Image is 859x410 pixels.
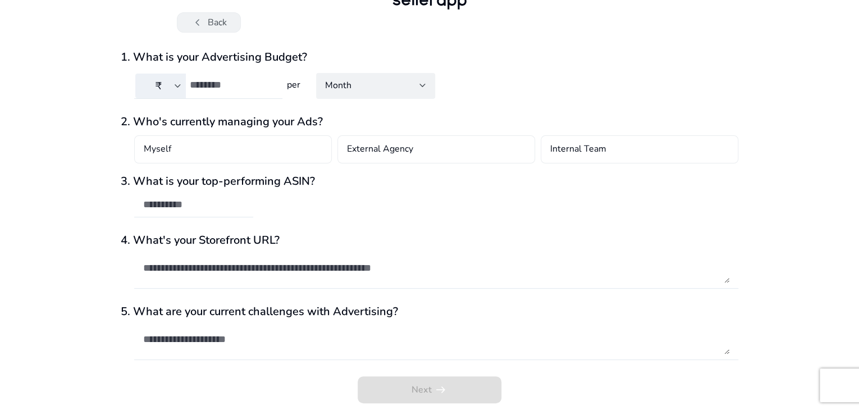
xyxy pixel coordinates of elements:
[144,143,171,156] h4: Myself
[325,79,351,92] span: Month
[156,79,162,93] span: ₹
[177,12,241,33] button: chevron_leftBack
[121,305,738,318] h3: 5. What are your current challenges with Advertising?
[550,143,606,156] h4: Internal Team
[121,115,738,129] h3: 2. Who's currently managing your Ads?
[121,51,738,64] h3: 1. What is your Advertising Budget?
[191,16,204,29] span: chevron_left
[347,143,413,156] h4: External Agency
[121,234,738,247] h3: 4. What's your Storefront URL?
[282,80,303,90] h4: per
[121,175,738,188] h3: 3. What is your top-performing ASIN?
